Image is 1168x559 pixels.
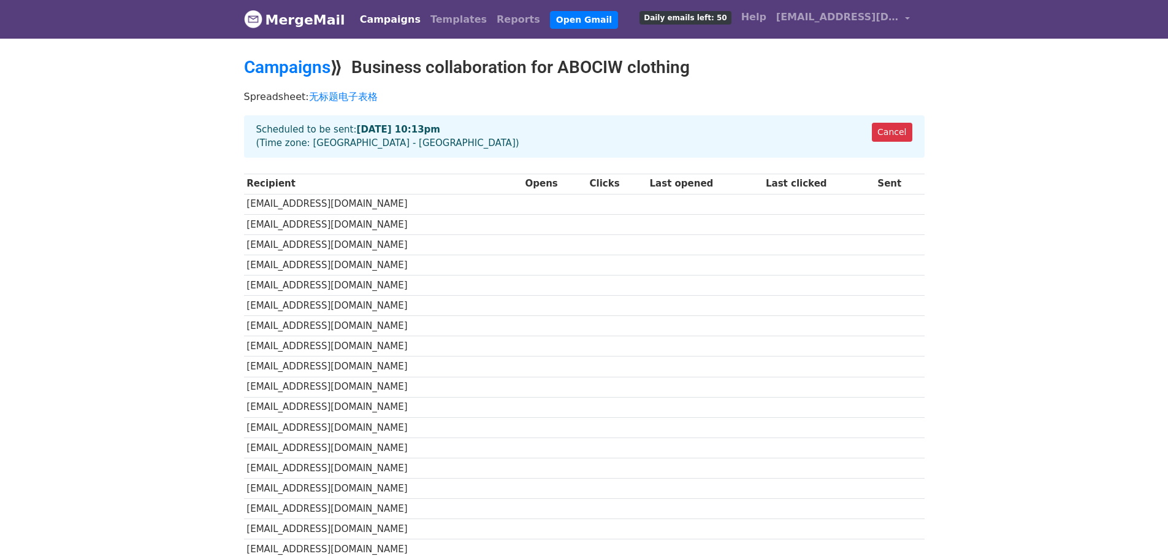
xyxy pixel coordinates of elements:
td: [EMAIL_ADDRESS][DOMAIN_NAME] [244,499,522,519]
img: MergeMail logo [244,10,262,28]
td: [EMAIL_ADDRESS][DOMAIN_NAME] [244,438,522,458]
strong: [DATE] 10:13pm [357,124,440,135]
a: Reports [492,7,545,32]
td: [EMAIL_ADDRESS][DOMAIN_NAME] [244,357,522,377]
p: Spreadsheet: [244,90,925,103]
a: Campaigns [355,7,426,32]
a: [EMAIL_ADDRESS][DOMAIN_NAME] [771,5,915,34]
th: Last opened [647,174,763,194]
a: 无标题电子表格 [309,91,378,102]
span: Daily emails left: 50 [639,11,731,25]
td: [EMAIL_ADDRESS][DOMAIN_NAME] [244,234,522,255]
td: [EMAIL_ADDRESS][DOMAIN_NAME] [244,296,522,316]
a: Templates [426,7,492,32]
th: Opens [522,174,587,194]
td: [EMAIL_ADDRESS][DOMAIN_NAME] [244,214,522,234]
td: [EMAIL_ADDRESS][DOMAIN_NAME] [244,255,522,275]
a: Campaigns [244,57,330,77]
th: Sent [875,174,925,194]
th: Clicks [587,174,647,194]
td: [EMAIL_ADDRESS][DOMAIN_NAME] [244,276,522,296]
h2: ⟫ Business collaboration for ABOCIW clothing [244,57,925,78]
td: [EMAIL_ADDRESS][DOMAIN_NAME] [244,458,522,478]
td: [EMAIL_ADDRESS][DOMAIN_NAME] [244,479,522,499]
a: Help [736,5,771,29]
th: Recipient [244,174,522,194]
a: Open Gmail [550,11,618,29]
th: Last clicked [763,174,874,194]
td: [EMAIL_ADDRESS][DOMAIN_NAME] [244,519,522,539]
td: [EMAIL_ADDRESS][DOMAIN_NAME] [244,397,522,417]
a: Daily emails left: 50 [635,5,736,29]
span: [EMAIL_ADDRESS][DOMAIN_NAME] [776,10,899,25]
a: MergeMail [244,7,345,33]
td: [EMAIL_ADDRESS][DOMAIN_NAME] [244,377,522,397]
td: [EMAIL_ADDRESS][DOMAIN_NAME] [244,336,522,357]
td: [EMAIL_ADDRESS][DOMAIN_NAME] [244,417,522,438]
div: Scheduled to be sent: (Time zone: [GEOGRAPHIC_DATA] - [GEOGRAPHIC_DATA]) [244,115,925,158]
td: [EMAIL_ADDRESS][DOMAIN_NAME] [244,194,522,214]
a: Cancel [872,123,912,142]
td: [EMAIL_ADDRESS][DOMAIN_NAME] [244,316,522,336]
